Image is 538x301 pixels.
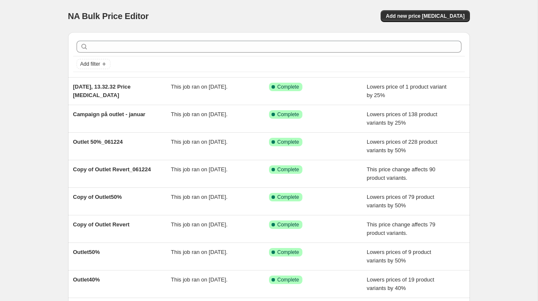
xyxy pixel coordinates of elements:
span: This job ran on [DATE]. [171,139,228,145]
span: Campaign på outlet - januar [73,111,145,117]
span: This job ran on [DATE]. [171,166,228,173]
span: Lowers prices of 79 product variants by 50% [367,194,434,209]
span: Lowers prices of 9 product variants by 50% [367,249,431,264]
button: Add filter [77,59,110,69]
span: Complete [277,111,299,118]
span: This job ran on [DATE]. [171,111,228,117]
span: Outlet40% [73,276,100,283]
span: Complete [277,139,299,145]
span: This job ran on [DATE]. [171,221,228,228]
span: This price change affects 79 product variants. [367,221,435,236]
span: Outlet 50%_061224 [73,139,123,145]
span: Copy of Outlet Revert_061224 [73,166,151,173]
span: Complete [277,166,299,173]
span: This job ran on [DATE]. [171,249,228,255]
span: This price change affects 90 product variants. [367,166,435,181]
span: Outlet50% [73,249,100,255]
span: Copy of Outlet50% [73,194,122,200]
span: This job ran on [DATE]. [171,84,228,90]
span: Complete [277,221,299,228]
span: This job ran on [DATE]. [171,194,228,200]
span: Copy of Outlet Revert [73,221,130,228]
span: Complete [277,249,299,256]
span: Add filter [80,61,100,67]
span: [DATE], 13.32.32 Price [MEDICAL_DATA] [73,84,131,98]
span: Lowers prices of 228 product variants by 50% [367,139,437,153]
span: Lowers prices of 138 product variants by 25% [367,111,437,126]
span: NA Bulk Price Editor [68,11,149,21]
span: Lowers prices of 19 product variants by 40% [367,276,434,291]
span: Lowers price of 1 product variant by 25% [367,84,447,98]
span: Complete [277,194,299,201]
span: Complete [277,84,299,90]
span: This job ran on [DATE]. [171,276,228,283]
span: Add new price [MEDICAL_DATA] [386,13,464,20]
span: Complete [277,276,299,283]
button: Add new price [MEDICAL_DATA] [381,10,469,22]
